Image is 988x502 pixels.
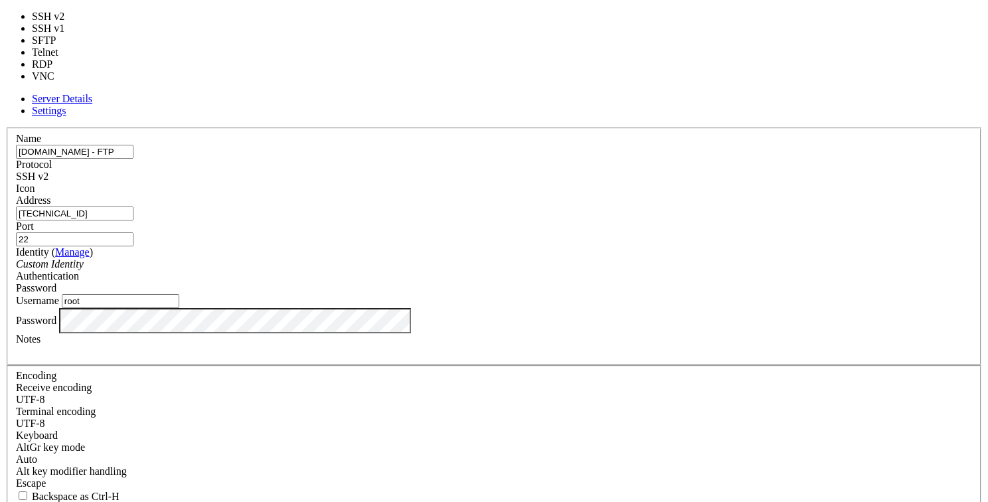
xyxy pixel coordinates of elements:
[16,246,93,258] label: Identity
[16,220,34,232] label: Port
[32,11,80,23] li: SSH v2
[16,314,56,325] label: Password
[55,246,90,258] a: Manage
[5,5,815,17] x-row: root@YTA17892232:~#
[32,70,80,82] li: VNC
[62,294,179,308] input: Login Username
[16,394,45,405] span: UTF-8
[16,394,972,406] div: UTF-8
[16,418,972,430] div: UTF-8
[16,406,96,417] label: The default terminal encoding. ISO-2022 enables character map translations (like graphics maps). ...
[16,258,972,270] div: Custom Identity
[16,145,133,159] input: Server Name
[16,477,46,489] span: Escape
[16,232,133,246] input: Port Number
[32,46,80,58] li: Telnet
[19,491,27,500] input: Backspace as Ctrl-H
[32,58,80,70] li: RDP
[32,105,66,116] a: Settings
[16,333,41,345] label: Notes
[16,171,972,183] div: SSH v2
[16,195,50,206] label: Address
[16,282,972,294] div: Password
[16,370,56,381] label: Encoding
[32,491,120,502] span: Backspace as Ctrl-H
[16,418,45,429] span: UTF-8
[32,35,80,46] li: SFTP
[16,477,972,489] div: Escape
[16,159,52,170] label: Protocol
[16,454,972,465] div: Auto
[16,430,58,441] label: Keyboard
[118,5,123,17] div: (20, 0)
[16,382,92,393] label: Set the expected encoding for data received from the host. If the encodings do not match, visual ...
[16,465,127,477] label: Controls how the Alt key is handled. Escape: Send an ESC prefix. 8-Bit: Add 128 to the typed char...
[16,442,85,453] label: Set the expected encoding for data received from the host. If the encodings do not match, visual ...
[16,207,133,220] input: Host Name or IP
[16,133,41,144] label: Name
[16,183,35,194] label: Icon
[16,258,84,270] i: Custom Identity
[16,295,59,306] label: Username
[32,93,92,104] a: Server Details
[16,282,56,293] span: Password
[32,23,80,35] li: SSH v1
[16,171,48,182] span: SSH v2
[16,270,79,282] label: Authentication
[52,246,93,258] span: ( )
[16,454,37,465] span: Auto
[16,491,120,502] label: If true, the backspace should send BS ('\x08', aka ^H). Otherwise the backspace key should send '...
